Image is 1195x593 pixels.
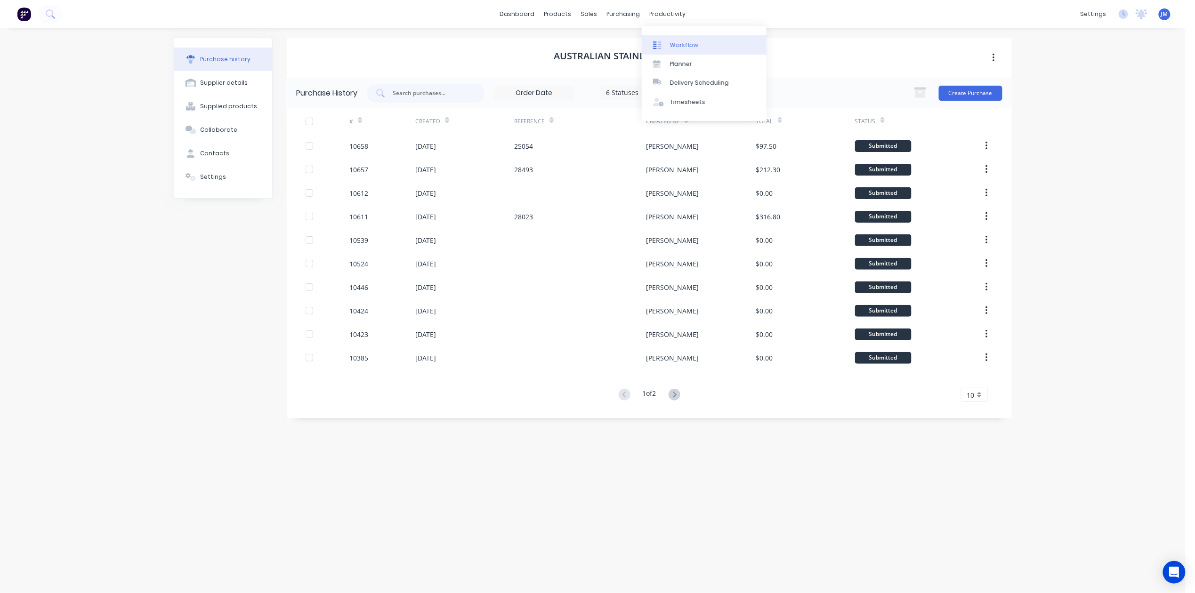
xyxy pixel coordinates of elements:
input: Order Date [494,86,573,100]
div: $0.00 [756,282,773,292]
div: Submitted [855,164,912,176]
div: Created [415,117,440,126]
div: Supplied products [201,102,258,111]
button: Settings [174,165,272,189]
div: 10539 [349,235,368,245]
div: Open Intercom Messenger [1163,561,1186,584]
div: products [540,7,576,21]
div: Timesheets [670,98,705,106]
span: 10 [967,390,975,400]
div: [PERSON_NAME] [646,141,699,151]
div: productivity [645,7,691,21]
div: 10446 [349,282,368,292]
div: [PERSON_NAME] [646,235,699,245]
div: Submitted [855,187,912,199]
div: Workflow [670,41,698,49]
div: [PERSON_NAME] [646,259,699,269]
div: Status [855,117,876,126]
div: $0.00 [756,306,773,316]
span: JM [1161,10,1168,18]
div: 28493 [514,165,533,175]
div: 10423 [349,329,368,339]
button: Supplied products [174,95,272,118]
div: 25054 [514,141,533,151]
a: Timesheets [642,93,767,112]
div: [DATE] [415,141,436,151]
div: 28023 [514,212,533,222]
div: $0.00 [756,329,773,339]
div: [DATE] [415,212,436,222]
div: 10612 [349,188,368,198]
div: Purchase history [201,55,251,64]
div: 1 of 2 [643,388,656,402]
div: [DATE] [415,306,436,316]
img: Factory [17,7,31,21]
button: Collaborate [174,118,272,142]
div: [DATE] [415,235,436,245]
div: [DATE] [415,259,436,269]
div: 10524 [349,259,368,269]
div: $0.00 [756,353,773,363]
div: Submitted [855,234,912,246]
div: settings [1076,7,1111,21]
a: Workflow [642,35,767,54]
div: $212.30 [756,165,781,175]
div: 10424 [349,306,368,316]
div: [DATE] [415,329,436,339]
button: Supplier details [174,71,272,95]
div: 10611 [349,212,368,222]
div: Submitted [855,211,912,223]
div: Supplier details [201,79,248,87]
a: Delivery Scheduling [642,73,767,92]
a: dashboard [495,7,540,21]
div: 10658 [349,141,368,151]
div: $97.50 [756,141,777,151]
div: Submitted [855,305,912,317]
div: $0.00 [756,188,773,198]
div: Planner [670,60,692,68]
div: $316.80 [756,212,781,222]
input: Search purchases... [392,88,470,98]
h1: Australian Stainless Distribution P/L [554,50,745,62]
div: 10657 [349,165,368,175]
div: Reference [514,117,545,126]
div: purchasing [602,7,645,21]
div: 6 Statuses [606,88,674,97]
button: Contacts [174,142,272,165]
div: [PERSON_NAME] [646,212,699,222]
button: Create Purchase [939,86,1002,101]
div: Contacts [201,149,230,158]
div: sales [576,7,602,21]
div: Purchase History [296,88,357,99]
div: [DATE] [415,165,436,175]
div: Collaborate [201,126,238,134]
div: [DATE] [415,188,436,198]
div: Delivery Scheduling [670,79,729,87]
div: $0.00 [756,235,773,245]
div: Settings [201,173,226,181]
div: 10385 [349,353,368,363]
div: [PERSON_NAME] [646,306,699,316]
div: $0.00 [756,259,773,269]
div: [PERSON_NAME] [646,353,699,363]
div: Submitted [855,281,912,293]
div: [PERSON_NAME] [646,165,699,175]
div: [PERSON_NAME] [646,188,699,198]
div: [PERSON_NAME] [646,282,699,292]
div: Submitted [855,140,912,152]
div: # [349,117,353,126]
a: Planner [642,55,767,73]
div: [DATE] [415,282,436,292]
div: [DATE] [415,353,436,363]
div: [PERSON_NAME] [646,329,699,339]
div: Submitted [855,352,912,364]
div: Submitted [855,258,912,270]
button: Purchase history [174,48,272,71]
div: Submitted [855,329,912,340]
